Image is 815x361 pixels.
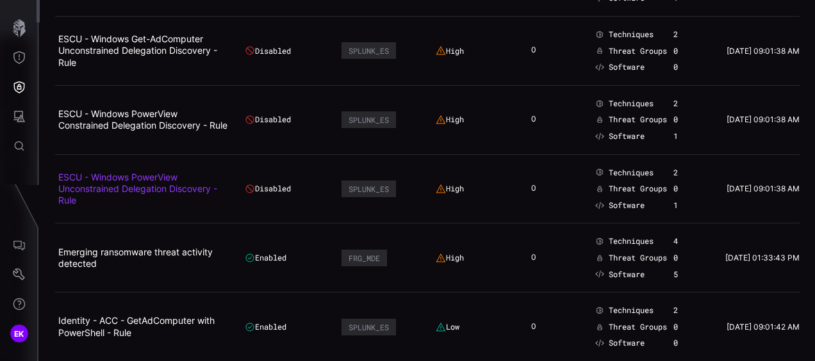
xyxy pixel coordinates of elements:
[609,184,667,194] span: Threat Groups
[58,172,217,205] a: ESCU - Windows PowerView Unconstrained Delegation Discovery - Rule
[609,200,645,211] span: Software
[349,115,389,124] div: SPLUNK_ES
[673,322,691,332] div: 0
[673,305,691,316] div: 2
[609,99,654,109] span: Techniques
[609,338,645,348] span: Software
[349,184,389,193] div: SPLUNK_ES
[58,315,215,337] a: Identity - ACC - GetAdComputer with PowerShell - Rule
[245,45,291,56] div: Disabled
[436,115,464,125] div: High
[58,108,227,131] a: ESCU - Windows PowerView Constrained Delegation Discovery - Rule
[609,236,654,246] span: Techniques
[436,253,464,263] div: High
[673,29,691,40] div: 2
[436,45,464,56] div: High
[58,246,213,269] a: Emerging ransomware threat activity detected
[727,184,800,193] time: [DATE] 09:01:38 AM
[725,253,800,262] time: [DATE] 01:33:43 PM
[245,184,291,194] div: Disabled
[609,168,654,178] span: Techniques
[14,327,24,341] span: EK
[436,322,459,332] div: Low
[531,252,550,264] div: 0
[531,321,550,333] div: 0
[673,99,691,109] div: 2
[727,322,800,332] time: [DATE] 09:01:42 AM
[673,338,691,348] div: 0
[673,200,691,211] div: 1
[609,46,667,56] span: Threat Groups
[349,46,389,55] div: SPLUNK_ES
[58,33,217,67] a: ESCU - Windows Get-AdComputer Unconstrained Delegation Discovery - Rule
[609,62,645,72] span: Software
[727,115,800,124] time: [DATE] 09:01:38 AM
[245,322,286,332] div: Enabled
[609,305,654,316] span: Techniques
[673,184,691,194] div: 0
[673,46,691,56] div: 0
[1,319,38,348] button: EK
[673,131,691,141] div: 1
[609,253,667,263] span: Threat Groups
[609,322,667,332] span: Threat Groups
[349,253,380,262] div: FRG_MDE
[673,269,691,280] div: 5
[349,323,389,332] div: SPLUNK_ES
[727,46,800,56] time: [DATE] 09:01:38 AM
[673,168,691,178] div: 2
[673,253,691,263] div: 0
[673,236,691,246] div: 4
[436,184,464,194] div: High
[609,269,645,280] span: Software
[531,114,550,125] div: 0
[609,29,654,40] span: Techniques
[531,45,550,56] div: 0
[531,183,550,195] div: 0
[673,62,691,72] div: 0
[609,115,667,125] span: Threat Groups
[609,131,645,141] span: Software
[245,253,286,263] div: Enabled
[673,115,691,125] div: 0
[245,115,291,125] div: Disabled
